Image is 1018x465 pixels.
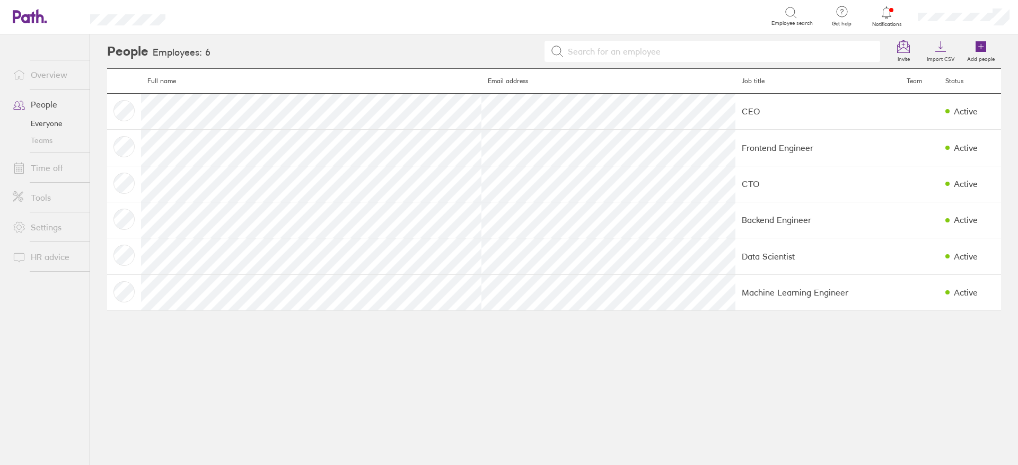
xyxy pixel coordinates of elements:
td: Data Scientist [735,238,900,274]
input: Search for an employee [564,41,874,61]
h3: Employees: 6 [153,47,210,58]
span: Employee search [771,20,813,26]
div: Active [954,179,978,189]
a: Everyone [4,115,90,132]
td: Backend Engineer [735,202,900,238]
a: Notifications [870,5,904,28]
a: People [4,94,90,115]
a: Tools [4,187,90,208]
h2: People [107,34,148,68]
th: Status [939,69,1001,94]
a: Overview [4,64,90,85]
div: Search [194,11,221,21]
td: Frontend Engineer [735,130,900,166]
label: Import CSV [920,53,961,62]
span: Get help [824,21,859,27]
div: Active [954,252,978,261]
div: Active [954,288,978,297]
label: Invite [891,53,916,62]
th: Team [900,69,939,94]
td: CTO [735,166,900,202]
td: CEO [735,93,900,129]
td: Machine Learning Engineer [735,274,900,310]
div: Active [954,106,978,116]
div: Active [954,143,978,153]
th: Full name [141,69,481,94]
a: Import CSV [920,34,961,68]
th: Email address [481,69,735,94]
a: Invite [887,34,920,68]
a: Settings [4,217,90,238]
th: Job title [735,69,900,94]
a: HR advice [4,246,90,267]
a: Add people [961,34,1001,68]
a: Time off [4,157,90,178]
span: Notifications [870,21,904,28]
label: Add people [961,53,1001,62]
a: Teams [4,132,90,149]
div: Active [954,215,978,225]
